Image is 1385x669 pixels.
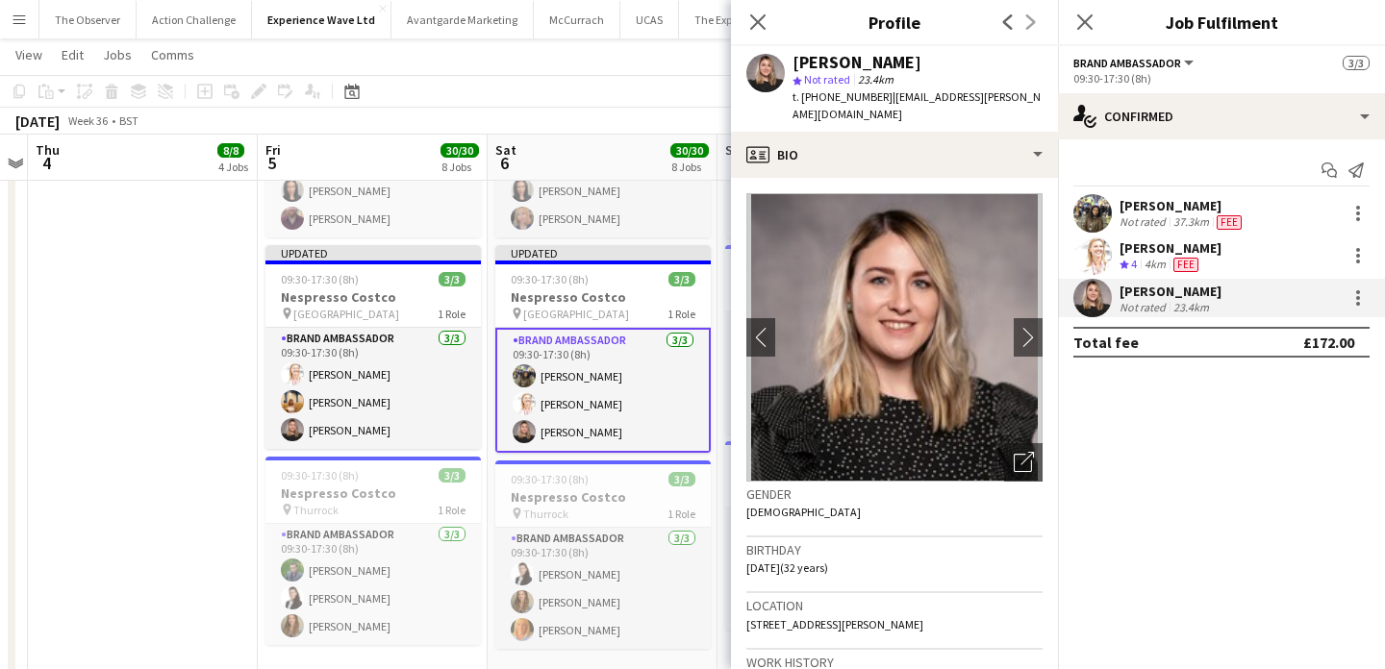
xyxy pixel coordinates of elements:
[793,89,1041,121] span: | [EMAIL_ADDRESS][PERSON_NAME][DOMAIN_NAME]
[725,508,941,630] app-card-role: Brand Ambassador3/309:30-17:30 (8h)[PERSON_NAME][PERSON_NAME][PERSON_NAME]
[1073,56,1196,70] button: Brand Ambassador
[1073,71,1370,86] div: 09:30-17:30 (8h)
[15,46,42,63] span: View
[746,485,1043,503] h3: Gender
[63,113,112,128] span: Week 36
[1170,300,1213,314] div: 23.4km
[725,469,941,486] h3: Nespresso Costco
[495,141,516,159] span: Sat
[95,42,139,67] a: Jobs
[511,472,589,486] span: 09:30-17:30 (8h)
[523,507,568,521] span: Thurrock
[1058,10,1385,35] h3: Job Fulfilment
[1073,333,1139,352] div: Total fee
[281,468,359,483] span: 09:30-17:30 (8h)
[15,111,60,131] div: [DATE]
[1120,214,1170,230] div: Not rated
[722,152,748,174] span: 7
[438,307,466,321] span: 1 Role
[725,312,941,434] app-card-role: Brand Ambassador3/309:30-17:30 (8h)[PERSON_NAME][PERSON_NAME][PERSON_NAME]
[103,46,132,63] span: Jobs
[679,1,823,38] button: The Experience Agency
[8,42,50,67] a: View
[265,245,481,260] div: Updated
[725,441,941,630] app-job-card: 09:30-17:30 (8h)3/3Nespresso Costco Thurrock1 RoleBrand Ambassador3/309:30-17:30 (8h)[PERSON_NAME...
[495,288,711,306] h3: Nespresso Costco
[495,245,711,260] div: Updated
[119,113,138,128] div: BST
[265,457,481,645] app-job-card: 09:30-17:30 (8h)3/3Nespresso Costco Thurrock1 RoleBrand Ambassador3/309:30-17:30 (8h)[PERSON_NAME...
[265,245,481,449] app-job-card: Updated09:30-17:30 (8h)3/3Nespresso Costco [GEOGRAPHIC_DATA]1 RoleBrand Ambassador3/309:30-17:30 ...
[391,1,534,38] button: Avantgarde Marketing
[746,505,861,519] span: [DEMOGRAPHIC_DATA]
[293,503,339,517] span: Thurrock
[265,484,481,502] h3: Nespresso Costco
[265,524,481,645] app-card-role: Brand Ambassador3/309:30-17:30 (8h)[PERSON_NAME][PERSON_NAME][PERSON_NAME]
[281,272,359,286] span: 09:30-17:30 (8h)
[1217,215,1242,230] span: Fee
[39,1,137,38] button: The Observer
[62,46,84,63] span: Edit
[725,141,748,159] span: Sun
[1004,443,1043,482] div: Open photos pop-in
[492,152,516,174] span: 6
[1343,56,1370,70] span: 3/3
[439,468,466,483] span: 3/3
[523,307,629,321] span: [GEOGRAPHIC_DATA]
[252,1,391,38] button: Experience Wave Ltd
[1173,258,1198,272] span: Fee
[671,160,708,174] div: 8 Jobs
[151,46,194,63] span: Comms
[1120,239,1221,257] div: [PERSON_NAME]
[804,72,850,87] span: Not rated
[137,1,252,38] button: Action Challenge
[143,42,202,67] a: Comms
[746,617,923,632] span: [STREET_ADDRESS][PERSON_NAME]
[667,507,695,521] span: 1 Role
[668,472,695,486] span: 3/3
[1120,283,1221,300] div: [PERSON_NAME]
[1058,93,1385,139] div: Confirmed
[1131,257,1137,271] span: 4
[746,541,1043,558] h3: Birthday
[265,288,481,306] h3: Nespresso Costco
[218,160,248,174] div: 4 Jobs
[620,1,679,38] button: UCAS
[495,328,711,453] app-card-role: Brand Ambassador3/309:30-17:30 (8h)[PERSON_NAME][PERSON_NAME][PERSON_NAME]
[725,273,941,290] h3: Nespresso Costco
[265,328,481,449] app-card-role: Brand Ambassador3/309:30-17:30 (8h)[PERSON_NAME][PERSON_NAME][PERSON_NAME]
[1141,257,1170,273] div: 4km
[793,89,893,104] span: t. [PHONE_NUMBER]
[438,503,466,517] span: 1 Role
[1213,214,1246,230] div: Crew has different fees then in role
[36,141,60,159] span: Thu
[668,272,695,286] span: 3/3
[441,160,478,174] div: 8 Jobs
[439,272,466,286] span: 3/3
[495,488,711,506] h3: Nespresso Costco
[670,143,709,158] span: 30/30
[33,152,60,174] span: 4
[495,245,711,453] app-job-card: Updated09:30-17:30 (8h)3/3Nespresso Costco [GEOGRAPHIC_DATA]1 RoleBrand Ambassador3/309:30-17:30 ...
[746,193,1043,482] img: Crew avatar or photo
[731,10,1058,35] h3: Profile
[731,132,1058,178] div: Bio
[54,42,91,67] a: Edit
[793,54,921,71] div: [PERSON_NAME]
[725,245,941,434] div: 09:30-17:30 (8h)3/3Nespresso Costco [GEOGRAPHIC_DATA]1 RoleBrand Ambassador3/309:30-17:30 (8h)[PE...
[1170,257,1202,273] div: Crew has different fees then in role
[1170,214,1213,230] div: 37.3km
[293,307,399,321] span: [GEOGRAPHIC_DATA]
[1303,333,1354,352] div: £172.00
[667,307,695,321] span: 1 Role
[441,143,479,158] span: 30/30
[854,72,897,87] span: 23.4km
[511,272,589,286] span: 09:30-17:30 (8h)
[534,1,620,38] button: McCurrach
[495,460,711,649] app-job-card: 09:30-17:30 (8h)3/3Nespresso Costco Thurrock1 RoleBrand Ambassador3/309:30-17:30 (8h)[PERSON_NAME...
